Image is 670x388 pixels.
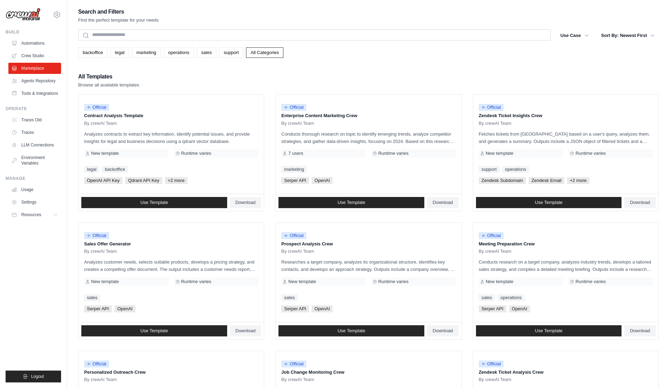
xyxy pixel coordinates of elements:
p: Browse all available templates [78,82,139,89]
span: Serper API [84,305,112,312]
p: Prospect Analysis Crew [281,241,455,248]
span: Serper API [281,177,309,184]
p: Contract Analysis Template [84,112,258,119]
a: backoffice [78,47,107,58]
span: Zendesk Email [529,177,564,184]
a: Download [230,325,261,336]
p: Conducts research on a target company, analyzes industry trends, develops a tailored sales strate... [479,258,653,273]
span: By crewAI Team [281,121,314,126]
a: operations [498,294,524,301]
span: 7 users [288,151,303,156]
span: New template [486,279,513,284]
span: Use Template [535,200,563,205]
p: Analyzes customer needs, selects suitable products, develops a pricing strategy, and creates a co... [84,258,258,273]
span: Download [236,328,256,334]
button: Sort By: Newest First [597,29,659,42]
a: Traces [8,127,61,138]
span: Use Template [140,200,168,205]
span: Runtime varies [181,151,211,156]
span: Runtime varies [181,279,211,284]
span: Official [479,232,504,239]
div: Build [6,29,61,35]
span: By crewAI Team [479,121,512,126]
p: Zendesk Ticket Analysis Crew [479,369,653,376]
a: marketing [281,166,307,173]
a: Traces Old [8,114,61,125]
span: New template [486,151,513,156]
a: Download [230,197,261,208]
a: marketing [132,47,161,58]
a: Marketplace [8,63,61,74]
a: sales [84,294,100,301]
span: Download [236,200,256,205]
button: Logout [6,371,61,382]
p: Meeting Preparation Crew [479,241,653,248]
a: sales [479,294,495,301]
p: Fetches tickets from [GEOGRAPHIC_DATA] based on a user's query, analyzes them, and generates a su... [479,130,653,145]
span: Runtime varies [378,151,409,156]
span: +2 more [567,177,589,184]
a: Use Template [81,197,227,208]
span: Download [630,200,650,205]
p: Sales Offer Generator [84,241,258,248]
span: +2 more [165,177,187,184]
p: Find the perfect template for your needs [78,17,159,24]
span: Zendesk Subdomain [479,177,526,184]
a: Use Template [476,325,622,336]
span: OpenAI [312,305,333,312]
p: Analyzes contracts to extract key information, identify potential issues, and provide insights fo... [84,130,258,145]
a: operations [502,166,529,173]
p: Personalized Outreach Crew [84,369,258,376]
span: By crewAI Team [84,249,117,254]
a: Tools & Integrations [8,88,61,99]
span: By crewAI Team [281,249,314,254]
a: Crew Studio [8,50,61,61]
span: Download [433,200,453,205]
a: Environment Variables [8,152,61,169]
p: Researches a target company, analyzes its organizational structure, identifies key contacts, and ... [281,258,455,273]
a: Download [624,197,656,208]
span: Official [281,104,306,111]
a: Usage [8,184,61,195]
a: legal [110,47,129,58]
span: Official [281,360,306,367]
span: Qdrant API Key [125,177,162,184]
span: Use Template [535,328,563,334]
a: Use Template [278,197,424,208]
span: Resources [21,212,41,218]
a: Download [624,325,656,336]
div: Operate [6,106,61,112]
a: Use Template [278,325,424,336]
span: By crewAI Team [281,377,314,382]
p: Zendesk Ticket Insights Crew [479,112,653,119]
p: Conducts thorough research on topic to identify emerging trends, analyze competitor strategies, a... [281,130,455,145]
span: Runtime varies [575,151,606,156]
span: Official [479,104,504,111]
a: LLM Connections [8,139,61,151]
span: Official [84,360,109,367]
a: legal [84,166,99,173]
a: Use Template [476,197,622,208]
a: sales [281,294,297,301]
span: Official [84,104,109,111]
a: Settings [8,197,61,208]
a: Download [427,197,459,208]
span: New template [288,279,316,284]
button: Resources [8,209,61,220]
span: New template [91,151,119,156]
span: Logout [31,374,44,379]
a: backoffice [102,166,128,173]
p: Enterprise Content Marketing Crew [281,112,455,119]
span: OpenAI [312,177,333,184]
a: Agents Repository [8,75,61,86]
span: OpenAI [509,305,530,312]
a: Use Template [81,325,227,336]
a: All Categories [246,47,283,58]
span: Runtime varies [378,279,409,284]
span: Official [84,232,109,239]
span: Download [433,328,453,334]
h2: Search and Filters [78,7,159,17]
span: OpenAI [114,305,135,312]
span: Use Template [140,328,168,334]
a: support [219,47,243,58]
